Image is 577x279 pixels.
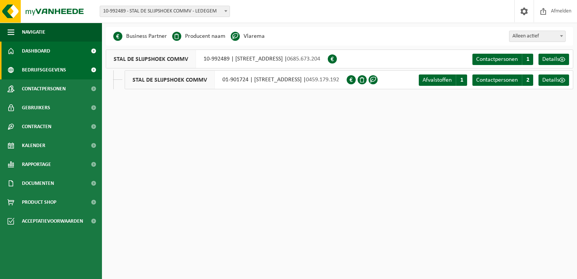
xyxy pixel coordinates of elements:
[22,117,51,136] span: Contracten
[423,77,452,83] span: Afvalstoffen
[542,56,559,62] span: Details
[509,31,565,42] span: Alleen actief
[522,74,533,86] span: 2
[100,6,230,17] span: 10-992489 - STAL DE SLIJPSHOEK COMMV - LEDEGEM
[22,42,50,60] span: Dashboard
[287,56,320,62] span: 0685.673.204
[419,74,467,86] a: Afvalstoffen 1
[456,74,467,86] span: 1
[22,79,66,98] span: Contactpersonen
[125,71,215,89] span: STAL DE SLIJPSHOEK COMMV
[542,77,559,83] span: Details
[22,212,83,231] span: Acceptatievoorwaarden
[522,54,533,65] span: 1
[22,155,51,174] span: Rapportage
[113,31,167,42] li: Business Partner
[172,31,225,42] li: Producent naam
[476,56,518,62] span: Contactpersonen
[472,74,533,86] a: Contactpersonen 2
[476,77,518,83] span: Contactpersonen
[538,54,569,65] a: Details
[22,193,56,212] span: Product Shop
[22,60,66,79] span: Bedrijfsgegevens
[106,50,196,68] span: STAL DE SLIJPSHOEK COMMV
[22,23,45,42] span: Navigatie
[22,136,45,155] span: Kalender
[509,31,566,42] span: Alleen actief
[538,74,569,86] a: Details
[22,174,54,193] span: Documenten
[106,50,328,68] div: 10-992489 | [STREET_ADDRESS] |
[22,98,50,117] span: Gebruikers
[472,54,533,65] a: Contactpersonen 1
[125,70,347,89] div: 01-901724 | [STREET_ADDRESS] |
[306,77,339,83] span: 0459.179.192
[231,31,265,42] li: Vlarema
